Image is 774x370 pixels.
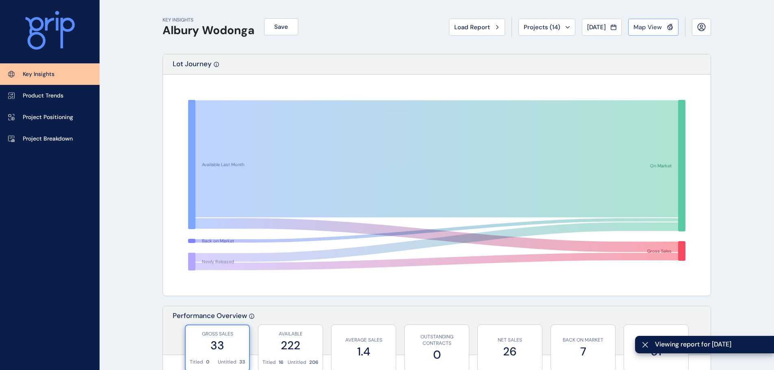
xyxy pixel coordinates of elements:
[336,337,392,344] p: AVERAGE SALES
[23,135,73,143] p: Project Breakdown
[279,359,284,366] p: 16
[482,337,538,344] p: NET SALES
[449,19,505,36] button: Load Report
[262,338,319,353] label: 222
[628,337,684,344] p: NEWLY RELEASED
[524,23,560,31] span: Projects ( 14 )
[628,19,679,36] button: Map View
[518,19,575,36] button: Projects (14)
[206,359,209,366] p: 0
[173,311,247,355] p: Performance Overview
[264,18,298,35] button: Save
[587,23,606,31] span: [DATE]
[173,59,212,74] p: Lot Journey
[336,344,392,359] label: 1.4
[218,359,236,366] p: Untitled
[454,23,490,31] span: Load Report
[23,70,54,78] p: Key Insights
[409,347,465,363] label: 0
[655,340,767,349] span: Viewing report for [DATE]
[262,359,276,366] p: Titled
[23,92,63,100] p: Product Trends
[555,344,611,359] label: 7
[628,344,684,359] label: 31
[190,331,245,338] p: GROSS SALES
[163,24,254,37] h1: Albury Wodonga
[23,113,73,121] p: Project Positioning
[163,17,254,24] p: KEY INSIGHTS
[190,359,203,366] p: Titled
[239,359,245,366] p: 33
[262,331,319,338] p: AVAILABLE
[288,359,306,366] p: Untitled
[190,338,245,353] label: 33
[482,344,538,359] label: 26
[555,337,611,344] p: BACK ON MARKET
[309,359,319,366] p: 206
[582,19,622,36] button: [DATE]
[274,23,288,31] span: Save
[633,23,662,31] span: Map View
[409,333,465,347] p: OUTSTANDING CONTRACTS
